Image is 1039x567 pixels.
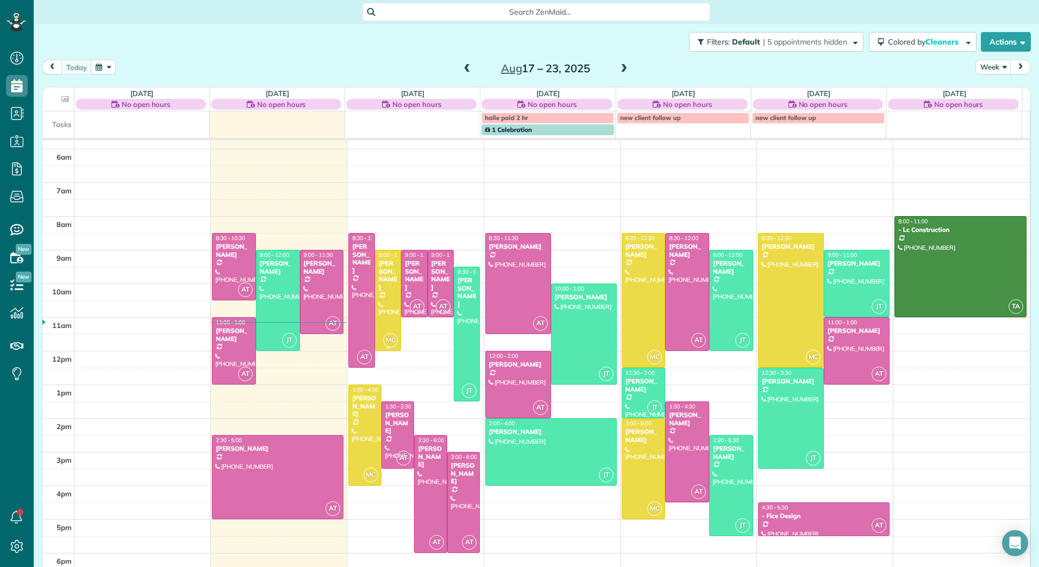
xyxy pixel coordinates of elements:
[410,299,424,314] span: AT
[326,501,340,516] span: AT
[52,321,72,330] span: 11am
[828,319,857,326] span: 11:00 - 1:00
[625,235,655,242] span: 8:30 - 12:30
[943,89,966,98] a: [DATE]
[707,37,730,47] span: Filters:
[807,89,830,98] a: [DATE]
[215,327,253,343] div: [PERSON_NAME]
[762,369,791,376] span: 12:30 - 3:30
[238,367,253,381] span: AT
[378,260,398,291] div: [PERSON_NAME]
[555,285,584,292] span: 10:00 - 1:00
[761,377,821,385] div: [PERSON_NAME]
[451,453,477,461] span: 3:00 - 6:00
[485,125,532,134] span: 1 Celebration
[669,403,695,410] span: 1:30 - 4:30
[457,276,477,308] div: [PERSON_NAME]
[763,37,847,47] span: | 5 appointments hidden
[396,451,411,465] span: AT
[599,367,614,381] span: JT
[238,282,253,297] span: AT
[489,243,548,250] div: [PERSON_NAME]
[304,251,333,259] span: 9:00 - 11:30
[625,369,655,376] span: 12:30 - 2:00
[52,355,72,363] span: 12pm
[259,260,297,275] div: [PERSON_NAME]
[385,403,411,410] span: 1:30 - 3:30
[57,557,72,565] span: 6pm
[806,451,821,465] span: JT
[16,272,32,282] span: New
[364,468,378,482] span: MC
[599,468,614,482] span: JT
[57,254,72,262] span: 9am
[625,243,662,259] div: [PERSON_NAME]
[668,243,706,259] div: [PERSON_NAME]
[61,60,92,74] button: today
[57,153,72,161] span: 6am
[57,422,72,431] span: 2pm
[216,437,242,444] span: 2:30 - 5:00
[489,420,515,427] span: 2:00 - 4:00
[528,99,577,110] span: No open hours
[554,293,614,301] div: [PERSON_NAME]
[417,445,444,468] div: [PERSON_NAME]
[732,37,761,47] span: Default
[52,287,72,296] span: 10am
[431,251,461,259] span: 9:00 - 11:00
[761,243,821,250] div: [PERSON_NAME]
[828,251,857,259] span: 9:00 - 11:00
[668,411,706,427] div: [PERSON_NAME]
[489,361,548,368] div: [PERSON_NAME]
[620,114,680,122] span: new client follow up
[799,99,848,110] span: No open hours
[429,535,444,550] span: AT
[216,319,245,326] span: 11:00 - 1:00
[925,37,960,47] span: Cleaners
[669,235,698,242] span: 8:30 - 12:00
[266,89,289,98] a: [DATE]
[352,386,378,393] span: 1:00 - 4:00
[458,268,484,275] span: 9:30 - 1:30
[326,316,340,331] span: AT
[806,350,821,364] span: MC
[762,504,788,511] span: 4:30 - 5:30
[536,89,560,98] a: [DATE]
[1010,60,1031,74] button: next
[761,512,886,520] div: - Fice Design
[691,333,706,348] span: AT
[625,428,662,444] div: [PERSON_NAME]
[392,99,441,110] span: No open hours
[872,367,886,381] span: AT
[352,243,371,274] div: [PERSON_NAME]
[57,489,72,498] span: 4pm
[869,32,977,52] button: Colored byCleaners
[122,99,171,110] span: No open hours
[872,518,886,533] span: AT
[405,251,434,259] span: 9:00 - 11:00
[898,218,928,225] span: 8:00 - 11:00
[647,350,662,364] span: MC
[57,220,72,229] span: 8am
[501,61,522,75] span: Aug
[215,243,253,259] div: [PERSON_NAME]
[352,235,381,242] span: 8:30 - 12:30
[418,437,444,444] span: 2:30 - 6:00
[975,60,1011,74] button: Week
[712,260,750,275] div: [PERSON_NAME]
[462,383,477,398] span: JT
[450,462,477,485] div: [PERSON_NAME]
[533,400,548,415] span: AT
[57,523,72,532] span: 5pm
[762,235,791,242] span: 8:30 - 12:30
[625,420,652,427] span: 2:00 - 5:00
[713,437,739,444] span: 2:30 - 5:30
[533,316,548,331] span: AT
[898,226,1023,234] div: - Lc Construction
[735,333,750,348] span: JT
[57,186,72,195] span: 7am
[357,350,372,364] span: AT
[713,251,742,259] span: 9:00 - 12:00
[436,299,450,314] span: AT
[16,244,32,255] span: New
